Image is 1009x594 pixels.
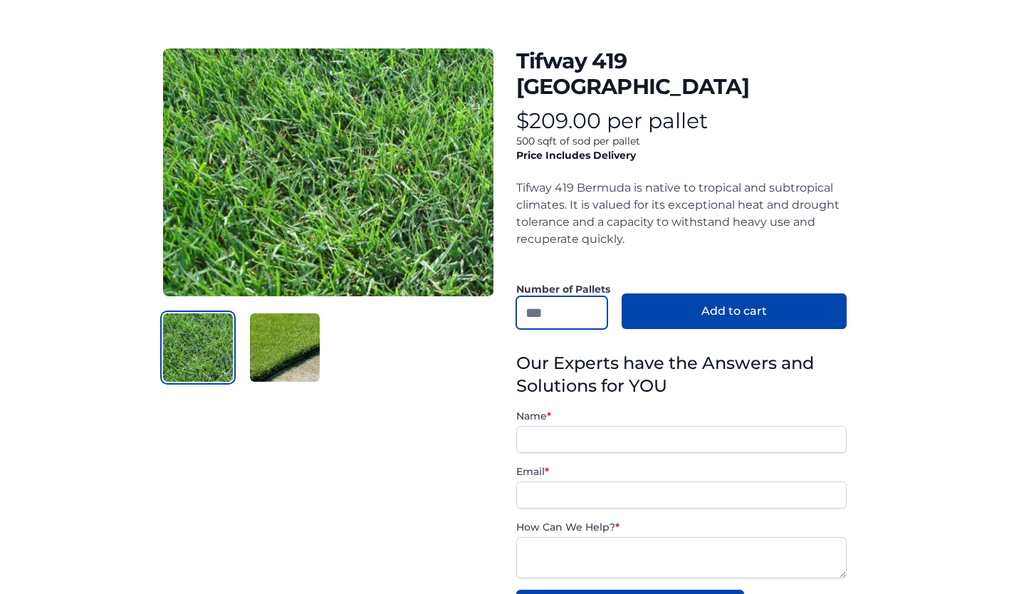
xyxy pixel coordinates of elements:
label: Email [516,464,847,479]
p: 500 sqft of sod per pallet [516,134,847,148]
label: Name [516,409,847,423]
h3: Our Experts have the Answers and Solutions for YOU [516,352,847,397]
p: $209.00 per pallet [516,108,847,134]
button: Add to cart [622,293,847,329]
img: Product Image 2 [250,313,320,382]
h1: Tifway 419 [GEOGRAPHIC_DATA] [516,48,847,100]
img: Detail Product Image 1 [163,48,493,296]
p: Price Includes Delivery [516,148,847,162]
label: How Can We Help? [516,520,847,534]
div: Tifway 419 Bermuda is native to tropical and subtropical climates. It is valued for its exception... [516,179,847,265]
img: Product Image 1 [163,313,233,382]
label: Number of Pallets [516,282,610,296]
